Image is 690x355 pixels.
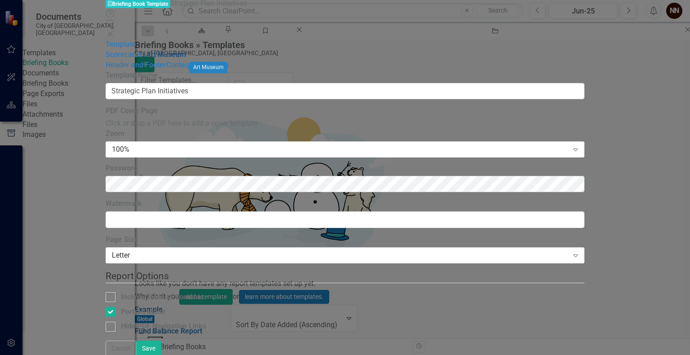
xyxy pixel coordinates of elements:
a: Header and Footer [106,61,166,69]
a: Contents [166,61,195,69]
a: Scorecards [106,50,142,59]
a: Recipients [195,61,229,69]
div: Click or drop a PDF here to add a cover template [106,118,584,129]
label: Zoom [106,129,584,139]
label: Watermark [106,199,584,209]
div: Letter [112,250,568,260]
label: Template Name [106,70,584,81]
div: Portrait Mode [121,307,165,317]
div: 100% [112,145,568,155]
div: Art Museum [190,62,227,74]
span: » [142,50,146,59]
a: Template [106,40,136,48]
a: »Art Museum [142,50,186,59]
div: Hide PDF Navigation Links [121,321,206,332]
label: Password [106,163,584,174]
div: Include Table of Contents [121,292,203,302]
legend: Report Options [106,269,584,283]
label: Page Size [106,235,584,245]
label: PDF Cover Page [106,106,584,116]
